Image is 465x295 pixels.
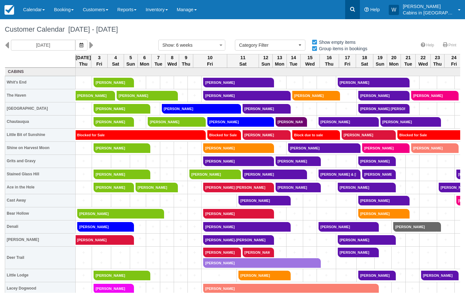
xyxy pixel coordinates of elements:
a: + [132,259,145,266]
a: + [421,79,435,86]
a: + [176,223,186,230]
a: [PERSON_NAME] [PERSON_NAME] [358,104,405,114]
a: + [148,197,158,204]
a: + [319,210,334,217]
a: + [176,145,186,151]
th: [GEOGRAPHIC_DATA] [5,102,76,115]
a: [PERSON_NAME] [94,78,130,87]
a: [PERSON_NAME] [189,170,237,179]
a: + [286,196,301,203]
a: + [77,171,90,178]
th: 9 Thu [179,54,193,68]
a: + [338,197,355,204]
th: 6 Mon [137,54,151,68]
a: Blocked for Sale [207,130,237,140]
th: 16 Thu [320,54,339,68]
a: + [203,197,235,204]
th: 14 Tue [286,54,300,68]
a: Print [439,41,460,50]
a: + [286,271,301,277]
a: + [189,236,200,243]
a: [PERSON_NAME] [243,130,286,140]
a: Blocked for Sale [76,130,202,140]
a: [PERSON_NAME] [238,271,286,280]
a: + [407,236,418,243]
a: [PERSON_NAME] [203,91,286,100]
th: Whit's End [5,76,76,89]
a: + [405,209,418,216]
a: + [148,285,158,292]
a: [PERSON_NAME] [94,183,130,192]
a: + [94,197,109,204]
th: 5 Sun [124,54,137,68]
a: + [375,284,390,291]
a: [PERSON_NAME] [243,104,286,114]
a: [PERSON_NAME] [203,222,286,232]
a: + [132,249,145,256]
a: + [77,285,90,292]
a: + [319,249,334,256]
a: + [439,105,453,112]
th: 8 Wed [165,54,179,68]
a: + [132,197,145,204]
a: + [130,78,144,84]
a: [PERSON_NAME] [358,196,405,205]
a: + [130,284,144,291]
a: + [176,249,186,256]
a: + [189,92,200,99]
th: Shine on Harvest Moon [5,141,76,155]
a: + [189,184,200,191]
a: + [305,210,315,217]
span: Show empty items [311,40,361,44]
a: + [77,79,90,86]
a: [PERSON_NAME] [338,183,392,192]
a: [PERSON_NAME] [276,117,303,127]
a: + [288,79,301,86]
a: [PERSON_NAME] [338,78,405,87]
a: [PERSON_NAME] [203,284,375,293]
a: + [162,272,172,279]
th: 4 Sat [107,54,124,68]
a: + [338,158,355,164]
a: + [393,259,403,266]
a: + [189,197,200,204]
th: Cast Away [5,194,76,207]
a: + [94,158,109,164]
a: + [77,272,90,279]
a: + [77,118,90,125]
a: + [113,158,128,164]
a: + [286,222,301,229]
a: [PERSON_NAME] [358,156,392,166]
a: + [176,158,186,164]
a: + [407,272,418,279]
a: + [189,285,200,292]
th: Grits and Gravy [5,155,76,168]
span: [DATE] - [DATE] [65,25,118,33]
a: [PERSON_NAME] [238,196,286,205]
a: + [392,156,404,163]
a: [PERSON_NAME] [288,143,356,153]
a: + [305,236,315,243]
a: + [130,235,144,242]
th: 7 Tue [152,54,165,68]
a: [PERSON_NAME] [94,170,146,179]
a: [PERSON_NAME] [136,183,174,192]
a: + [77,259,90,266]
a: [PERSON_NAME] [77,222,130,232]
a: [PERSON_NAME] [292,91,336,100]
th: 23 Thu [430,54,444,68]
a: + [162,259,172,266]
a: + [270,78,285,84]
a: + [162,145,172,151]
a: + [421,184,435,191]
a: [PERSON_NAME] [319,222,375,232]
a: [PERSON_NAME] [380,117,437,127]
a: + [317,183,334,189]
a: + [407,249,418,256]
a: + [148,259,158,266]
th: 17 Fri [339,54,356,68]
th: 19 Sun [373,54,387,68]
a: + [305,272,315,279]
a: + [148,158,158,164]
th: Little Bit of Sunshine [5,128,76,141]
